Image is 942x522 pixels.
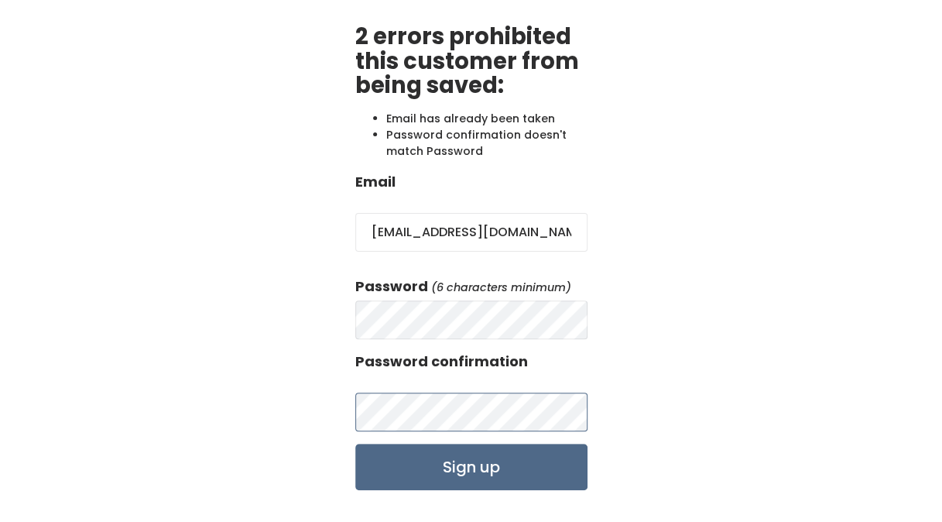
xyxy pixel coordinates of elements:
em: (6 characters minimum) [431,280,571,295]
input: Sign up [355,444,587,490]
li: Password confirmation doesn't match Password [386,127,587,160]
label: Password [355,276,428,297]
li: Email has already been taken [386,111,587,127]
label: Email [355,172,396,192]
label: Password confirmation [355,352,528,372]
h2: 2 errors prohibited this customer from being saved: [355,25,587,99]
